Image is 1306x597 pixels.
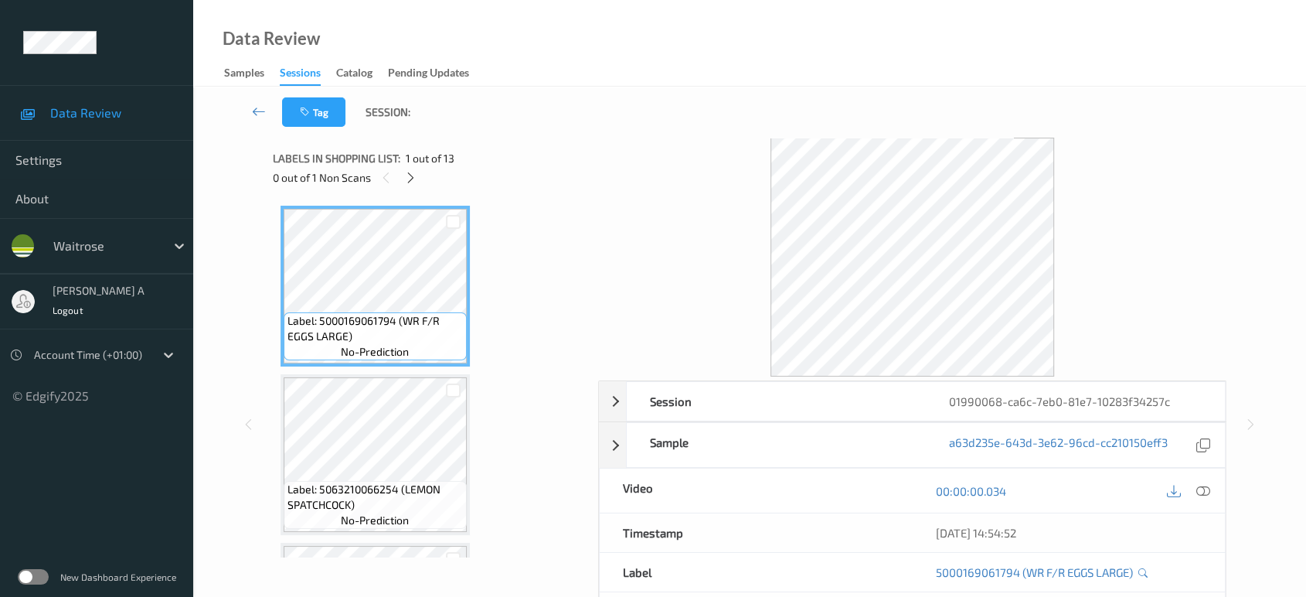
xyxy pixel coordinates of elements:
div: [DATE] 14:54:52 [935,525,1202,541]
span: Labels in shopping list: [273,151,400,166]
button: Tag [282,97,345,127]
span: no-prediction [341,513,409,528]
div: Samples [224,65,264,84]
div: Sample [627,423,926,467]
div: 01990068-ca6c-7eb0-81e7-10283f34257c [926,382,1225,421]
div: Samplea63d235e-643d-3e62-96cd-cc210150eff3 [599,422,1226,468]
a: Samples [224,63,280,84]
span: Label: 5063210066254 (LEMON SPATCHCOCK) [287,482,463,513]
a: a63d235e-643d-3e62-96cd-cc210150eff3 [949,435,1168,455]
div: Sessions [280,65,321,86]
div: Timestamp [600,513,913,552]
a: Pending Updates [388,63,485,84]
div: Label [600,553,913,592]
div: Pending Updates [388,65,469,84]
a: 00:00:00.034 [935,483,1005,499]
span: no-prediction [341,344,409,360]
span: 1 out of 13 [406,151,454,166]
span: Session: [366,104,410,120]
a: Sessions [280,63,336,86]
div: Session [627,382,926,421]
span: Label: 5000169061794 (WR F/R EGGS LARGE) [287,313,463,344]
div: Session01990068-ca6c-7eb0-81e7-10283f34257c [599,381,1226,421]
div: Video [600,469,913,513]
div: 0 out of 1 Non Scans [273,168,587,187]
a: 5000169061794 (WR F/R EGGS LARGE) [935,565,1132,580]
div: Data Review [223,31,320,46]
div: Catalog [336,65,372,84]
a: Catalog [336,63,388,84]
